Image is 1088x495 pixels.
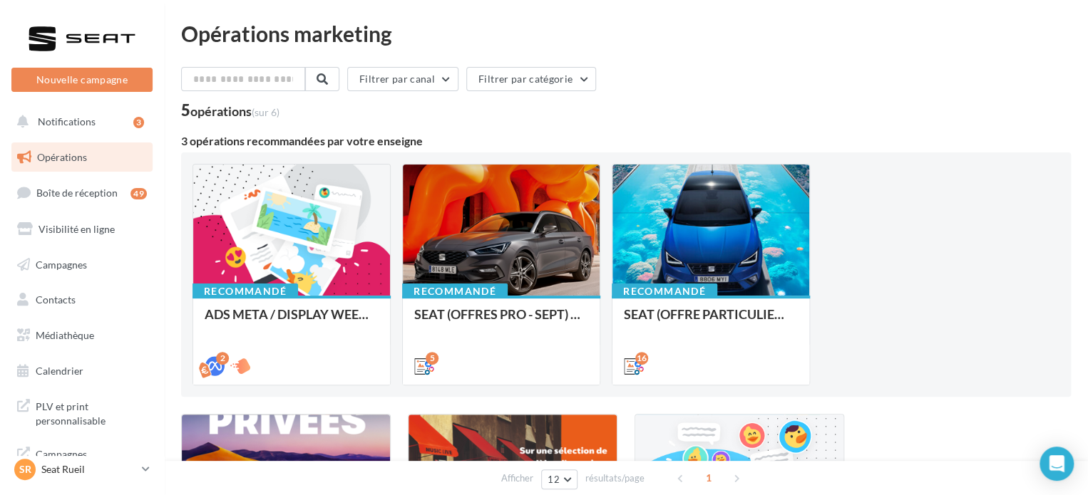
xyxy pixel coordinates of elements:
span: Calendrier [36,365,83,377]
a: Campagnes DataOnDemand [9,439,155,481]
span: Visibilité en ligne [39,223,115,235]
div: Recommandé [402,283,508,299]
button: Filtrer par canal [347,67,458,91]
div: 16 [635,352,648,365]
div: Opérations marketing [181,23,1071,44]
div: 5 [181,103,279,118]
span: 1 [697,467,720,489]
a: Calendrier [9,356,155,386]
div: 2 [216,352,229,365]
a: Médiathèque [9,321,155,350]
div: ADS META / DISPLAY WEEK-END Extraordinaire (JPO) Septembre 2025 [205,307,379,335]
div: 3 opérations recommandées par votre enseigne [181,135,1071,147]
a: Boîte de réception49 [9,177,155,208]
span: Campagnes DataOnDemand [36,444,147,475]
span: Contacts [36,293,76,306]
a: Campagnes [9,250,155,280]
span: Opérations [37,151,87,163]
div: SEAT (OFFRE PARTICULIER - SEPT) - SOCIAL MEDIA [624,307,798,335]
div: Recommandé [612,283,717,299]
span: (sur 6) [252,106,279,118]
div: Open Intercom Messenger [1040,447,1074,481]
span: résultats/page [585,471,645,485]
button: Filtrer par catégorie [466,67,596,91]
span: PLV et print personnalisable [36,397,147,427]
p: Seat Rueil [41,462,136,476]
a: PLV et print personnalisable [9,391,155,433]
div: opérations [190,105,279,118]
div: 3 [133,117,144,128]
a: Visibilité en ligne [9,214,155,244]
a: SR Seat Rueil [11,456,153,483]
div: 5 [426,352,438,365]
div: Recommandé [193,283,298,299]
span: SR [19,462,31,476]
span: 12 [548,474,560,485]
span: Campagnes [36,258,87,270]
button: Nouvelle campagne [11,68,153,92]
a: Contacts [9,285,155,315]
button: Notifications 3 [9,107,150,137]
span: Notifications [38,115,96,127]
div: 49 [130,188,147,199]
a: Opérations [9,142,155,172]
span: Afficher [501,471,533,485]
div: SEAT (OFFRES PRO - SEPT) - SOCIAL MEDIA [414,307,588,335]
button: 12 [541,469,578,489]
span: Boîte de réception [36,187,118,199]
span: Médiathèque [36,329,94,341]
